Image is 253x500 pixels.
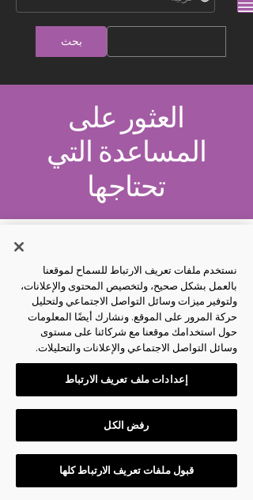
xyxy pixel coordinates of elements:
button: إغلاق [2,229,36,264]
div: نستخدم ملفات تعريف الارتباط للسماح لموقعنا بالعمل بشكل صحيح، ولتخصيص المحتوى والإعلانات، ولتوفير ... [16,263,237,355]
input: بحث [36,26,107,57]
button: رفض الكل [16,409,237,442]
button: إعدادات ملف تعريف الارتباط [16,363,237,396]
button: قبول ملفات تعريف الارتباط كلها [16,454,237,487]
span: العثور على المساعدة التي تحتاجها [47,100,207,203]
